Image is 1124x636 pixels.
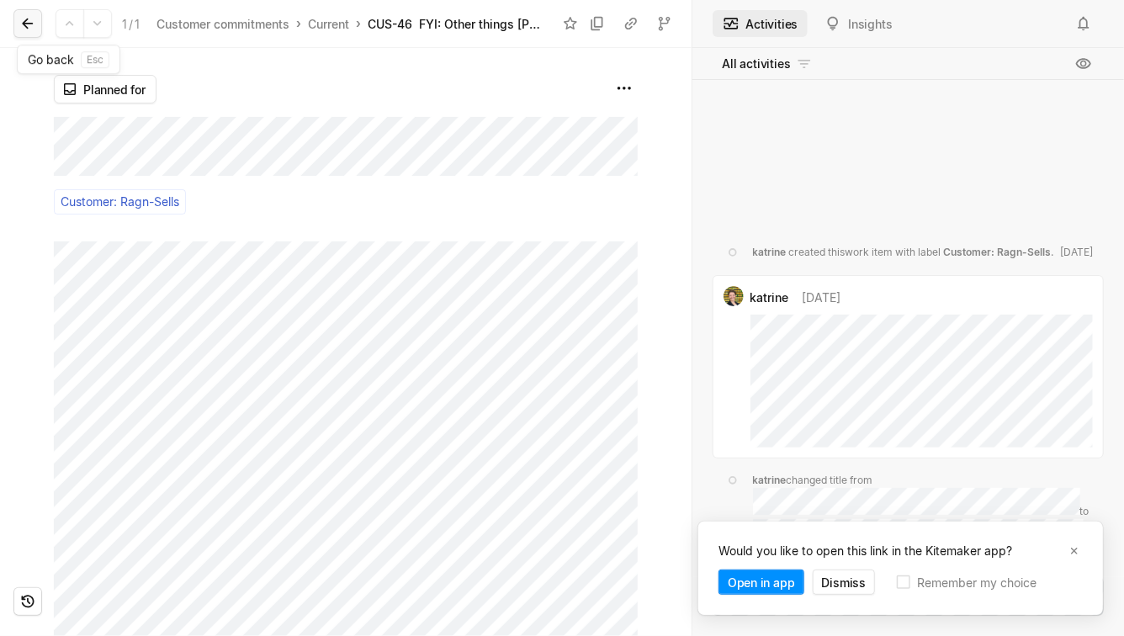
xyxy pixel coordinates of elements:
[368,15,412,33] div: CUS-46
[753,245,1094,260] div: created this work item with label .
[713,50,823,77] button: All activities
[61,190,179,214] span: Customer: Ragn-Sells
[1061,246,1094,258] span: [DATE]
[122,15,140,33] div: 1 1
[296,15,301,32] div: ›
[813,570,876,595] button: Dismiss
[156,15,289,33] div: Customer commitments
[917,574,1037,591] span: Remember my choice
[944,246,1052,258] span: Customer: Ragn-Sells
[356,15,361,32] div: ›
[803,289,841,306] span: [DATE]
[753,473,1095,566] div: changed title from to .
[305,13,353,35] a: Current
[17,45,120,74] div: Go back
[750,289,789,306] span: katrine
[814,10,902,37] button: Insights
[753,474,787,486] span: katrine
[718,542,1063,559] div: Would you like to open this link in the Kitemaker app?
[81,51,109,68] kbd: esc
[724,286,744,306] img: 2023%20Wall%20of%20change%20photo%20copy.jpeg
[713,10,809,37] button: Activities
[753,246,787,258] span: katrine
[129,17,133,31] span: /
[54,75,156,103] button: Planned for
[153,13,293,35] a: Customer commitments
[718,570,804,595] button: Open in app
[723,55,791,72] span: All activities
[419,15,547,33] div: FYI: Other things [PERSON_NAME] has asked about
